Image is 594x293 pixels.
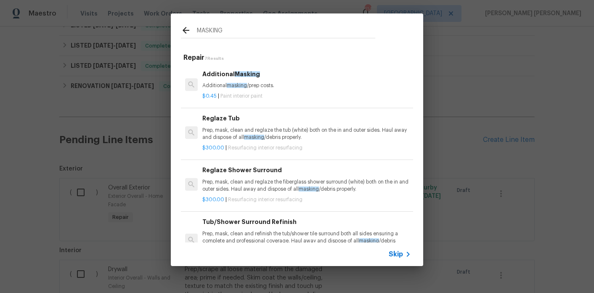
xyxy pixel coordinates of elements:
[197,25,375,38] input: Search issues or repairs
[202,69,411,79] h6: Additional
[202,165,411,175] h6: Reglaze Shower Surround
[202,217,411,226] h6: Tub/Shower Surround Refinish
[228,145,302,150] span: Resurfacing interior resurfacing
[202,114,411,123] h6: Reglaze Tub
[202,93,217,99] span: $0.45
[244,135,264,140] span: masking
[202,144,411,152] p: |
[228,197,302,202] span: Resurfacing interior resurfacing
[299,186,319,192] span: masking
[202,93,411,100] p: |
[235,71,260,77] span: Masking
[202,196,411,203] p: |
[227,83,247,88] span: masking
[202,178,411,193] p: Prep, mask, clean and reglaze the fiberglass shower surround (white) both on the in and outer sid...
[183,53,413,62] h5: Repair
[389,250,403,258] span: Skip
[359,238,379,243] span: masking
[202,145,224,150] span: $300.00
[202,82,411,89] p: Additional /prep costs.
[202,197,224,202] span: $300.00
[204,56,224,61] span: 7 Results
[202,230,411,252] p: Prep, mask, clean and refinish the tub/shower tile surround both all sides ensuring a complete an...
[202,127,411,141] p: Prep, mask, clean and reglaze the tub (white) both on the in and outer sides. Haul away and dispo...
[220,93,263,99] span: Paint interior paint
